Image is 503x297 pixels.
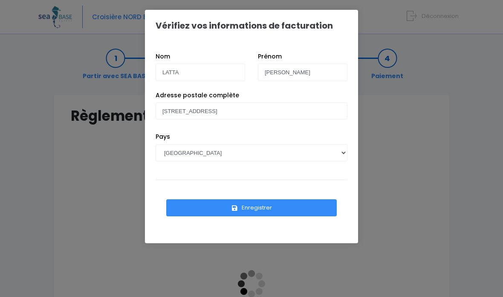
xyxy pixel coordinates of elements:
[258,52,282,61] label: Prénom
[166,199,337,216] button: Enregistrer
[156,91,239,100] label: Adresse postale complète
[156,132,170,141] label: Pays
[156,20,333,31] h1: Vérifiez vos informations de facturation
[156,52,170,61] label: Nom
